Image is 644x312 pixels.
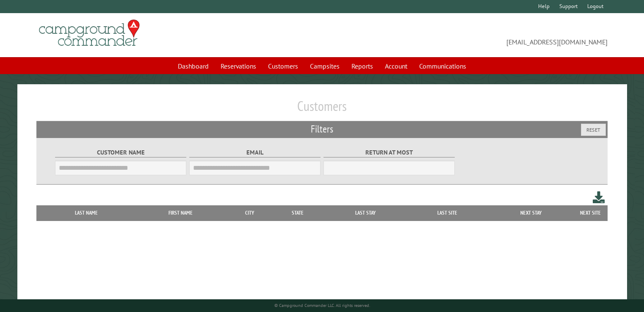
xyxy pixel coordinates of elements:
[133,205,229,221] th: First Name
[189,148,321,157] label: Email
[36,121,608,137] h2: Filters
[41,205,132,221] th: Last Name
[322,23,608,47] span: [EMAIL_ADDRESS][DOMAIN_NAME]
[173,58,214,74] a: Dashboard
[271,205,324,221] th: State
[216,58,261,74] a: Reservations
[305,58,345,74] a: Campsites
[36,98,608,121] h1: Customers
[36,17,142,50] img: Campground Commander
[407,205,488,221] th: Last Site
[274,303,370,308] small: © Campground Commander LLC. All rights reserved.
[380,58,412,74] a: Account
[593,190,605,205] a: Download this customer list (.csv)
[55,148,187,157] label: Customer Name
[414,58,471,74] a: Communications
[229,205,271,221] th: City
[324,205,406,221] th: Last Stay
[574,205,608,221] th: Next Site
[581,124,606,136] button: Reset
[263,58,303,74] a: Customers
[346,58,378,74] a: Reports
[488,205,573,221] th: Next Stay
[323,148,455,157] label: Return at most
